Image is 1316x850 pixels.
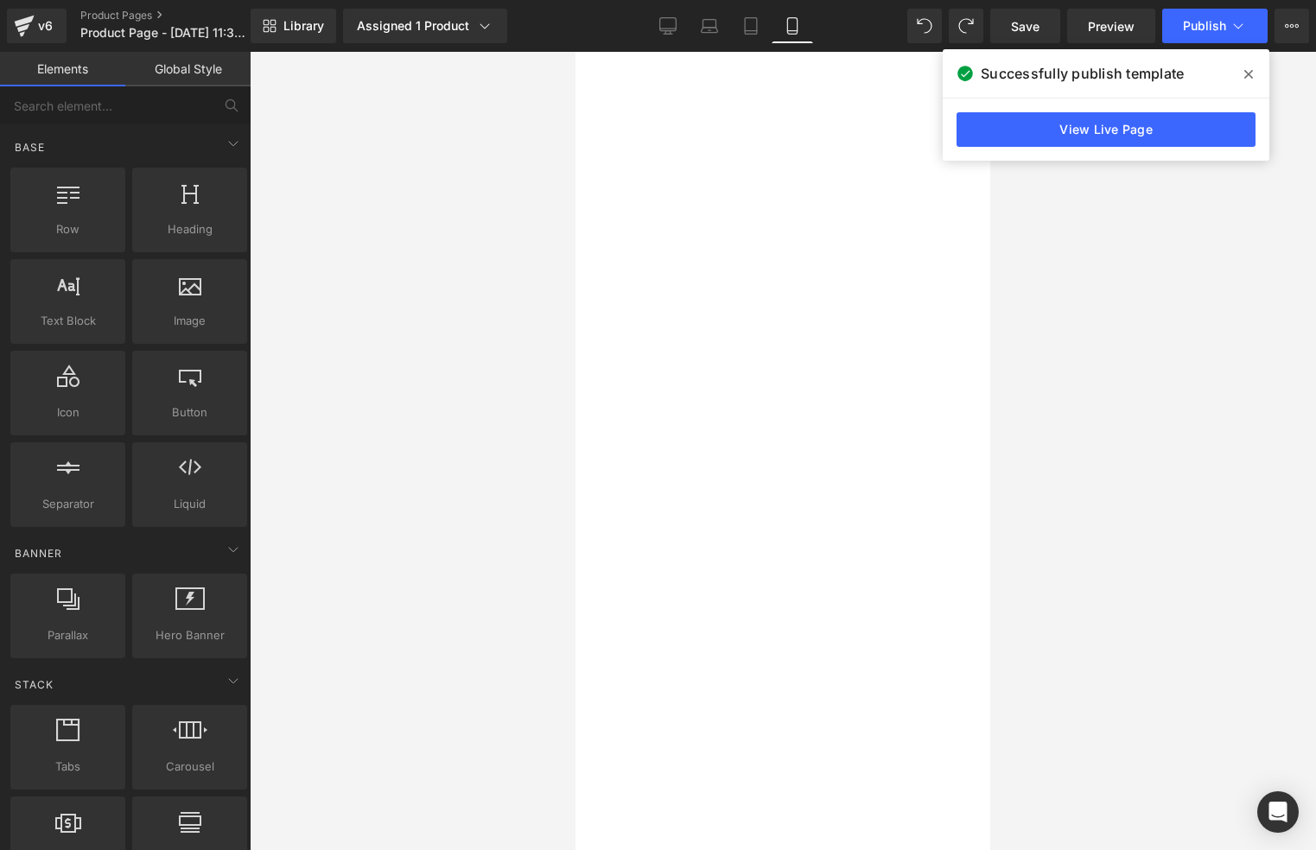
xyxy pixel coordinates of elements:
a: New Library [251,9,336,43]
span: Publish [1183,19,1226,33]
span: Parallax [16,626,120,644]
span: Separator [16,495,120,513]
a: Global Style [125,52,251,86]
span: Liquid [137,495,242,513]
span: Stack [13,676,55,693]
a: Desktop [647,9,689,43]
button: Publish [1162,9,1268,43]
span: Product Page - [DATE] 11:38:37 [80,26,246,40]
span: Carousel [137,758,242,776]
span: Base [13,139,47,155]
span: Save [1011,17,1039,35]
span: Hero Banner [137,626,242,644]
div: Assigned 1 Product [357,17,493,35]
span: Library [283,18,324,34]
span: Image [137,312,242,330]
button: Redo [949,9,983,43]
span: Row [16,220,120,238]
a: Laptop [689,9,730,43]
span: Heading [137,220,242,238]
span: Preview [1088,17,1135,35]
div: Open Intercom Messenger [1257,791,1299,833]
div: v6 [35,15,56,37]
a: Tablet [730,9,772,43]
button: Undo [907,9,942,43]
span: Tabs [16,758,120,776]
a: View Live Page [957,112,1256,147]
span: Icon [16,403,120,422]
a: Preview [1067,9,1155,43]
span: Button [137,403,242,422]
span: Banner [13,545,64,561]
button: More [1275,9,1309,43]
a: v6 [7,9,67,43]
span: Text Block [16,312,120,330]
a: Mobile [772,9,813,43]
a: Product Pages [80,9,279,22]
span: Successfully publish template [981,63,1184,84]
